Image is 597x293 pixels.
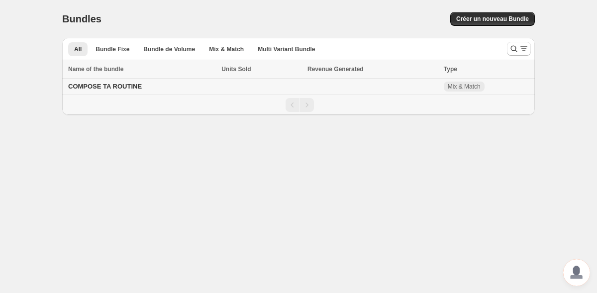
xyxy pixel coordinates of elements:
nav: Pagination [62,95,535,115]
span: Revenue Generated [307,64,364,74]
span: Units Sold [221,64,251,74]
span: Bundle Fixe [96,45,129,53]
span: Créer un nouveau Bundle [456,15,529,23]
span: All [74,45,82,53]
div: Name of the bundle [68,64,215,74]
span: COMPOSE TA ROUTINE [68,83,142,90]
button: Revenue Generated [307,64,374,74]
button: Units Sold [221,64,261,74]
span: Mix & Match [448,83,481,91]
span: Multi Variant Bundle [258,45,315,53]
span: Mix & Match [209,45,244,53]
a: Ouvrir le chat [563,259,590,286]
button: Créer un nouveau Bundle [450,12,535,26]
span: Bundle de Volume [143,45,195,53]
div: Type [444,64,529,74]
h1: Bundles [62,13,101,25]
button: Search and filter results [507,42,531,56]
